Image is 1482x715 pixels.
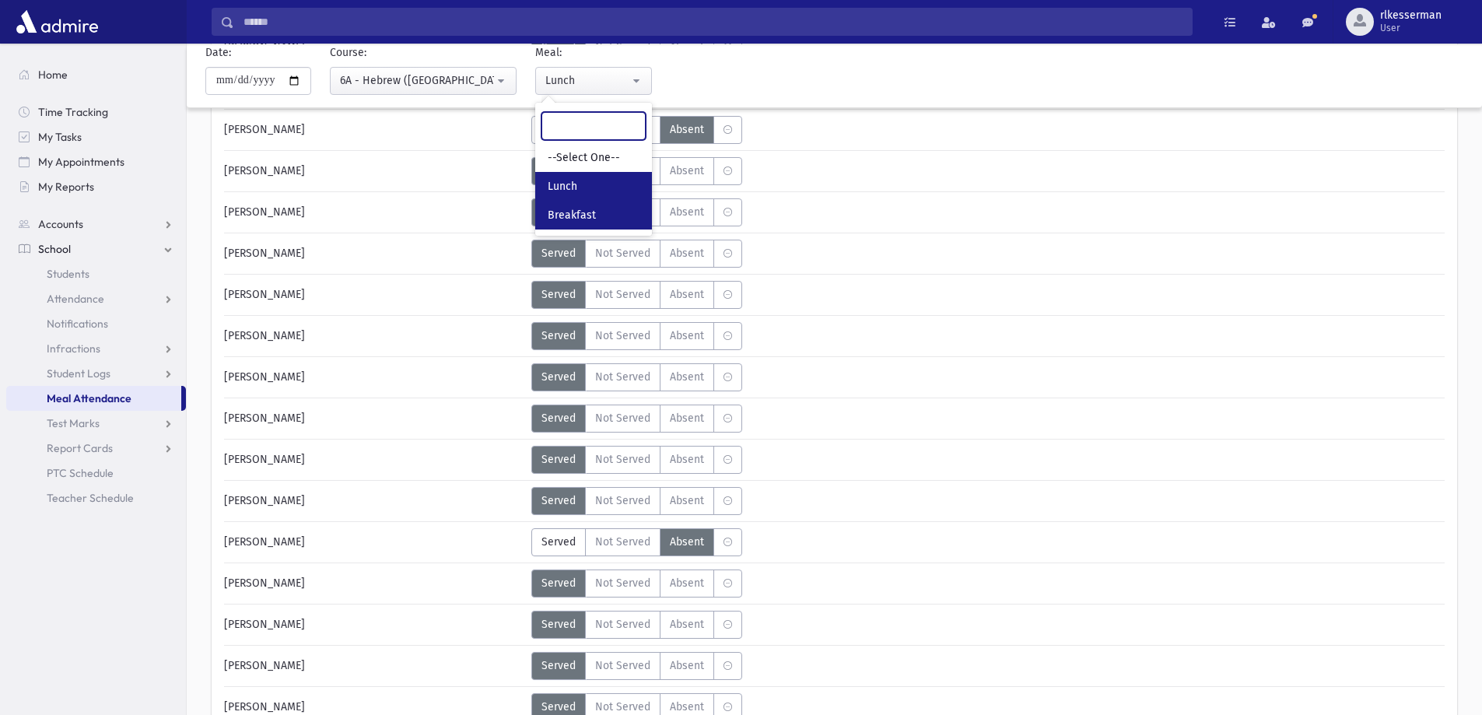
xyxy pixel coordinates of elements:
span: Breakfast [548,208,596,223]
span: Not Served [595,369,650,385]
a: Attendance [6,286,186,311]
span: Served [541,534,576,550]
label: Course: [330,44,366,61]
div: 6A - Hebrew ([GEOGRAPHIC_DATA]) [340,72,494,89]
span: Infractions [47,342,100,356]
span: PTC Schedule [47,466,114,480]
div: MeaStatus [531,281,742,309]
span: Meal Attendance [47,391,131,405]
span: Served [541,575,576,591]
span: Absent [670,492,704,509]
span: Served [541,451,576,468]
a: Test Marks [6,411,186,436]
span: Teacher Schedule [47,491,134,505]
span: Notifications [47,317,108,331]
span: Not Served [595,451,650,468]
span: Home [38,68,68,82]
a: Report Cards [6,436,186,461]
span: Absent [670,204,704,220]
span: [PERSON_NAME] [224,410,305,426]
input: Search [541,112,646,140]
a: Notifications [6,311,186,336]
a: Home [6,62,186,87]
div: MeaStatus [531,528,742,556]
a: School [6,237,186,261]
span: --Select One-- [548,150,620,166]
a: My Appointments [6,149,186,174]
span: Lunch [548,179,577,195]
span: School [38,242,71,256]
span: Not Served [595,534,650,550]
span: Absent [670,286,704,303]
div: MeaStatus [531,363,742,391]
span: Absent [670,369,704,385]
span: Served [541,286,576,303]
span: [PERSON_NAME] [224,328,305,344]
span: Not Served [595,245,650,261]
span: Report Cards [47,441,113,455]
a: Students [6,261,186,286]
span: Served [541,492,576,509]
a: Student Logs [6,361,186,386]
span: Served [541,410,576,426]
span: Absent [670,534,704,550]
span: rlkesserman [1380,9,1442,22]
a: Time Tracking [6,100,186,124]
span: My Reports [38,180,94,194]
span: Not Served [595,575,650,591]
span: [PERSON_NAME] [224,699,305,715]
span: Absent [670,616,704,633]
span: [PERSON_NAME] [224,657,305,674]
div: MeaStatus [531,322,742,350]
span: Students [47,267,89,281]
span: [PERSON_NAME] [224,121,305,138]
span: [PERSON_NAME] [224,616,305,633]
span: Not Served [595,410,650,426]
div: MeaStatus [531,652,742,680]
span: [PERSON_NAME] [224,492,305,509]
span: [PERSON_NAME] [224,575,305,591]
div: MeaStatus [531,116,742,144]
span: Served [541,699,576,715]
span: Served [541,657,576,674]
a: Infractions [6,336,186,361]
a: Accounts [6,212,186,237]
div: Lunch [545,72,629,89]
div: MeaStatus [531,198,742,226]
div: MeaStatus [531,570,742,598]
span: Not Served [595,328,650,344]
span: Absent [670,410,704,426]
span: Not Served [595,616,650,633]
span: Accounts [38,217,83,231]
span: User [1380,22,1442,34]
label: Date: [205,44,231,61]
div: MeaStatus [531,611,742,639]
span: Attendance [47,292,104,306]
span: Absent [670,657,704,674]
span: [PERSON_NAME] [224,163,305,179]
span: My Appointments [38,155,124,169]
span: [PERSON_NAME] [224,534,305,550]
span: [PERSON_NAME] [224,451,305,468]
span: [PERSON_NAME] [224,245,305,261]
span: Absent [670,699,704,715]
a: My Reports [6,174,186,199]
img: AdmirePro [12,6,102,37]
span: My Tasks [38,130,82,144]
span: Absent [670,328,704,344]
span: Served [541,616,576,633]
span: Absent [670,163,704,179]
span: Served [541,328,576,344]
div: MeaStatus [531,446,742,474]
span: Not Served [595,699,650,715]
span: Not Served [595,492,650,509]
span: Served [541,369,576,385]
span: Absent [670,245,704,261]
button: 6A - Hebrew (Morah Shore) [330,67,517,95]
div: MeaStatus [531,405,742,433]
input: Search [234,8,1192,36]
span: Student Logs [47,366,110,380]
div: MeaStatus [531,240,742,268]
div: MeaStatus [531,157,742,185]
button: Lunch [535,67,652,95]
